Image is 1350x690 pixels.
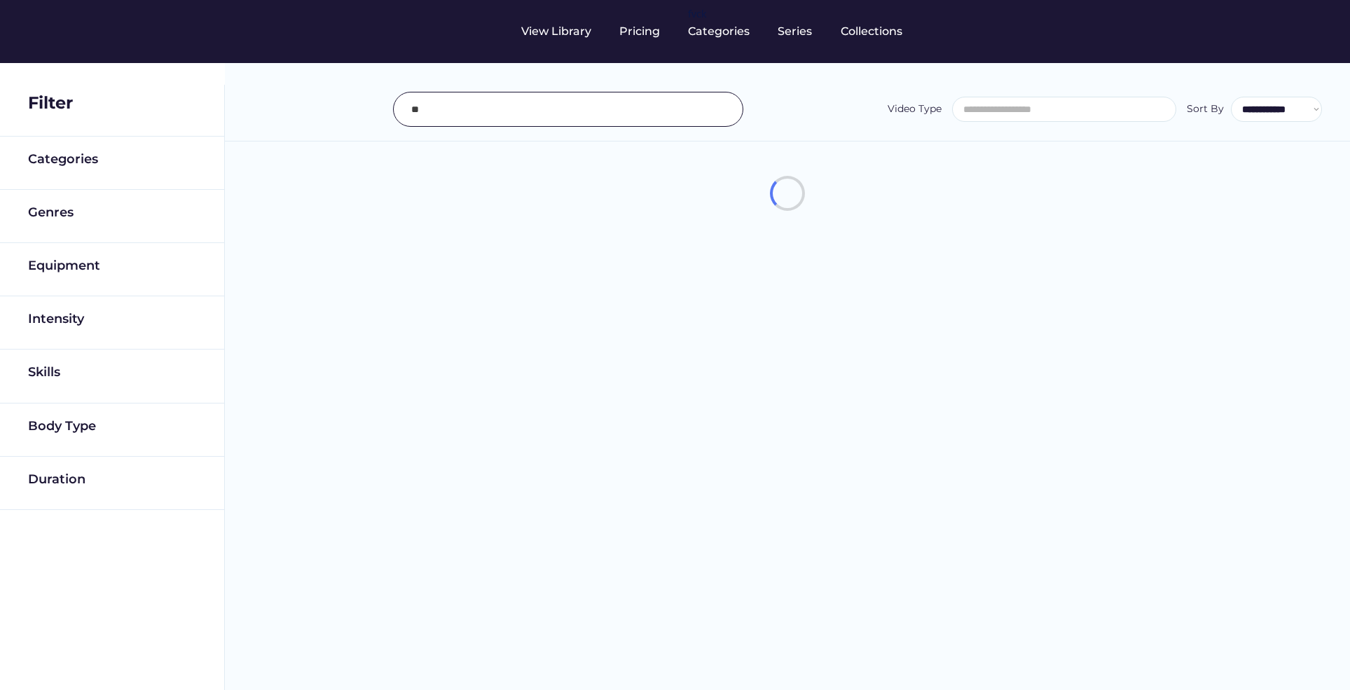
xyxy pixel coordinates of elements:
[1260,23,1277,40] img: yH5BAEAAAAALAAAAAABAAEAAAIBRAA7
[179,471,196,488] img: yH5BAEAAAAALAAAAAABAAEAAAIBRAA7
[28,257,100,275] div: Equipment
[688,24,750,39] div: Categories
[841,24,902,39] div: Collections
[28,151,98,168] div: Categories
[619,24,660,39] div: Pricing
[778,24,813,39] div: Series
[179,311,196,328] img: yH5BAEAAAAALAAAAAABAAEAAAIBRAA7
[28,310,84,328] div: Intensity
[688,7,706,21] div: fvck
[179,418,196,434] img: yH5BAEAAAAALAAAAAABAAEAAAIBRAA7
[28,471,85,488] div: Duration
[28,91,73,115] div: Filter
[161,23,178,40] img: yH5BAEAAAAALAAAAAABAAEAAAIBRAA7
[179,204,196,221] img: yH5BAEAAAAALAAAAAABAAEAAAIBRAA7
[179,258,196,275] img: yH5BAEAAAAALAAAAAABAAEAAAIBRAA7
[1237,23,1253,40] img: yH5BAEAAAAALAAAAAABAAEAAAIBRAA7
[712,101,729,118] img: yH5BAEAAAAALAAAAAABAAEAAAIBRAA7
[28,204,74,221] div: Genres
[1187,102,1224,116] div: Sort By
[28,418,96,435] div: Body Type
[179,151,196,167] img: yH5BAEAAAAALAAAAAABAAEAAAIBRAA7
[888,102,942,116] div: Video Type
[179,364,196,381] img: yH5BAEAAAAALAAAAAABAAEAAAIBRAA7
[28,364,63,381] div: Skills
[28,15,139,44] img: yH5BAEAAAAALAAAAAABAAEAAAIBRAA7
[1298,23,1315,40] img: yH5BAEAAAAALAAAAAABAAEAAAIBRAA7
[521,24,591,39] div: View Library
